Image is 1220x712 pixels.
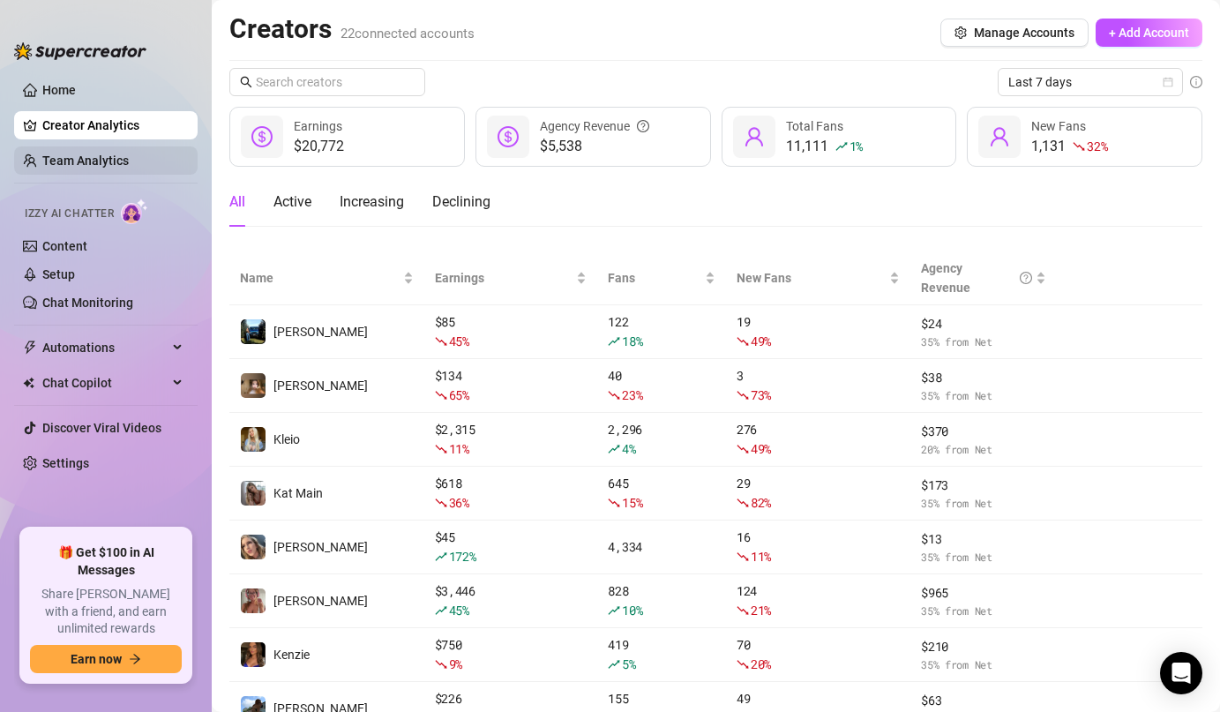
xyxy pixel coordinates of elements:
[435,604,447,617] span: rise
[42,267,75,281] a: Setup
[737,335,749,348] span: fall
[129,653,141,665] span: arrow-right
[240,268,400,288] span: Name
[921,387,1045,404] span: 35 % from Net
[737,551,749,563] span: fall
[608,474,715,513] div: 645
[921,441,1045,458] span: 20 % from Net
[424,251,598,305] th: Earnings
[229,251,424,305] th: Name
[608,497,620,509] span: fall
[42,456,89,470] a: Settings
[273,378,368,393] span: [PERSON_NAME]
[954,26,967,39] span: setting
[1160,652,1202,694] div: Open Intercom Messenger
[608,420,715,459] div: 2,296
[435,366,588,405] div: $ 134
[921,422,1045,441] span: $ 370
[241,427,266,452] img: Kleio
[921,549,1045,566] span: 35 % from Net
[449,333,469,349] span: 45 %
[1031,119,1086,133] span: New Fans
[42,296,133,310] a: Chat Monitoring
[751,440,771,457] span: 49 %
[14,42,146,60] img: logo-BBDzfeDw.svg
[42,421,161,435] a: Discover Viral Videos
[498,126,519,147] span: dollar-circle
[921,476,1045,495] span: $ 173
[737,658,749,671] span: fall
[737,474,900,513] div: 29
[229,12,475,46] h2: Creators
[432,191,490,213] div: Declining
[435,420,588,459] div: $ 2,315
[921,691,1045,710] span: $ 63
[294,119,342,133] span: Earnings
[71,652,122,666] span: Earn now
[751,548,771,565] span: 11 %
[622,440,635,457] span: 4 %
[294,136,344,157] div: $20,772
[835,140,848,153] span: rise
[240,76,252,88] span: search
[273,540,368,554] span: [PERSON_NAME]
[751,656,771,672] span: 20 %
[23,341,37,355] span: thunderbolt
[622,656,635,672] span: 5 %
[608,389,620,401] span: fall
[737,366,900,405] div: 3
[273,648,310,662] span: Kenzie
[921,259,1031,297] div: Agency Revenue
[921,637,1045,656] span: $ 210
[737,528,900,566] div: 16
[241,319,266,344] img: Britt
[540,136,649,157] span: $5,538
[340,191,404,213] div: Increasing
[1020,259,1032,297] span: question-circle
[608,335,620,348] span: rise
[42,239,87,253] a: Content
[608,635,715,674] div: 419
[921,314,1045,334] span: $ 24
[449,494,469,511] span: 36 %
[737,443,749,455] span: fall
[273,325,368,339] span: [PERSON_NAME]
[435,635,588,674] div: $ 750
[974,26,1074,40] span: Manage Accounts
[273,486,323,500] span: Kat Main
[921,334,1045,350] span: 35 % from Net
[608,268,701,288] span: Fans
[435,581,588,620] div: $ 3,446
[449,656,462,672] span: 9 %
[1190,76,1202,88] span: info-circle
[737,635,900,674] div: 70
[921,603,1045,619] span: 35 % from Net
[241,481,266,506] img: Kat Main
[241,588,266,613] img: Jamie
[251,126,273,147] span: dollar-circle
[622,494,642,511] span: 15 %
[751,602,771,618] span: 21 %
[241,535,266,559] img: Kat Hobbs
[597,251,726,305] th: Fans
[737,420,900,459] div: 276
[273,191,311,213] div: Active
[1087,138,1107,154] span: 32 %
[622,602,642,618] span: 10 %
[751,494,771,511] span: 82 %
[786,119,843,133] span: Total Fans
[921,529,1045,549] span: $ 13
[751,333,771,349] span: 49 %
[42,154,129,168] a: Team Analytics
[435,658,447,671] span: fall
[241,642,266,667] img: Kenzie
[622,386,642,403] span: 23 %
[1109,26,1189,40] span: + Add Account
[608,581,715,620] div: 828
[30,645,182,673] button: Earn nowarrow-right
[435,443,447,455] span: fall
[1163,77,1173,87] span: calendar
[921,368,1045,387] span: $ 38
[608,443,620,455] span: rise
[737,581,900,620] div: 124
